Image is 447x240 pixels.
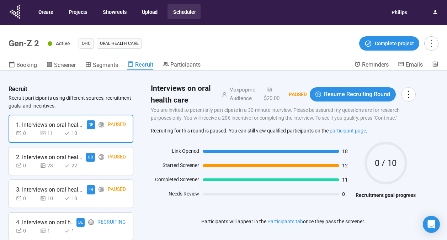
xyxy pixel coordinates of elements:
div: 4. Interviews on oral health care [16,218,76,227]
div: DE [76,218,85,227]
div: Voxpopme Audience [227,86,261,103]
h1: Gen-Z 2 [9,38,39,48]
span: 0 [342,192,352,197]
span: Emails [406,61,423,68]
div: 2. Interviews on oral health care [16,153,84,162]
div: Paused [108,153,126,162]
p: You are invited to potentially participate in a 30-minute interview. Please be assured my questio... [151,106,416,122]
div: 0 [16,227,37,235]
div: 10 [64,194,86,202]
button: more [424,36,438,51]
span: global [99,154,104,160]
span: Participants [170,61,201,68]
a: Emails [398,61,423,69]
button: Projects [63,4,92,19]
a: Segments [85,61,118,70]
div: 10 [40,194,62,202]
a: Screener [46,61,76,70]
div: FR [87,185,95,194]
p: Participants will appear in the once they pass the screener. [201,218,365,225]
button: more [401,87,416,101]
div: 3. Interviews on oral health care [16,185,84,194]
div: Link Opened [151,147,199,158]
div: 23 [40,162,62,169]
span: Resume Recruiting Round [324,90,390,99]
div: 1 [40,227,62,235]
span: global [88,219,94,225]
a: Recruit [127,61,153,70]
a: Reminders [354,61,389,69]
div: 1 [64,227,86,235]
div: Philips [387,6,411,19]
span: 18 [342,149,352,154]
span: OHC [82,40,91,47]
span: more [404,89,413,99]
span: 12 [342,163,352,168]
p: Recruit participants using different sources, recruitment goals, and incentives. [9,94,133,110]
span: Oral Health Care [100,40,139,47]
div: Paused [280,90,307,98]
span: Segments [93,62,118,68]
div: 11 [40,129,62,137]
div: 0 [16,194,37,202]
span: global [99,187,104,192]
div: 1. Interviews on oral health care [16,120,84,129]
div: Recruiting [97,218,126,227]
button: Create [33,4,58,19]
a: participant page [330,128,366,134]
a: Participants tab [267,219,303,224]
button: Complete project [359,36,419,51]
span: Active [56,41,70,46]
div: 10 [64,129,86,137]
a: Booking [9,61,37,70]
span: Recruit [135,61,153,68]
div: 22 [64,162,86,169]
div: DE [87,120,95,129]
span: Complete project [375,40,414,47]
span: global [99,122,104,127]
span: 0 / 10 [364,159,407,167]
span: Booking [16,62,37,68]
a: Participants [163,61,201,69]
span: play-circle [315,92,321,97]
span: Reminders [362,61,389,68]
div: Paused [108,185,126,194]
div: Paused [108,120,126,129]
h4: Recruitment goal progress [356,191,416,199]
button: Showreels [97,4,131,19]
button: Scheduler [167,4,201,19]
div: Recruiting for this round is paused. You can still view qualified participants on the . [151,127,416,135]
div: GB [86,153,95,162]
button: play-circleResume Recruiting Round [310,87,396,101]
div: Needs Review [151,190,199,200]
span: Screener [54,62,76,68]
div: 0 [16,129,37,137]
div: Started Screener [151,161,199,172]
span: 11 [342,177,352,182]
h3: Recruit [9,85,27,94]
h2: Interviews on oral health care [151,83,213,106]
div: Open Intercom Messenger [423,216,440,233]
span: more [426,38,436,48]
span: user [213,92,227,97]
div: $20.00 [261,86,280,103]
div: Completed Screener [151,176,199,186]
button: Upload [136,4,163,19]
div: 0 [16,162,37,169]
